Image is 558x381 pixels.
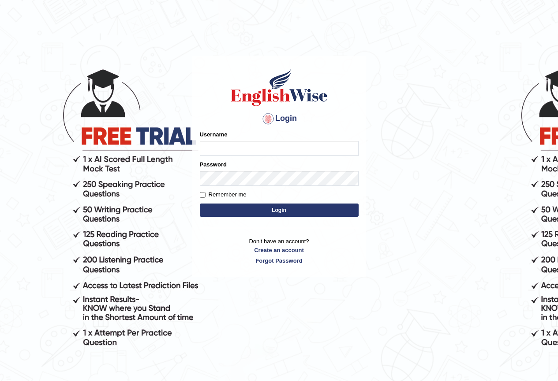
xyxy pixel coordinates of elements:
[200,112,359,126] h4: Login
[200,257,359,265] a: Forgot Password
[200,204,359,217] button: Login
[200,160,227,169] label: Password
[200,130,228,139] label: Username
[200,237,359,264] p: Don't have an account?
[229,68,330,107] img: Logo of English Wise sign in for intelligent practice with AI
[200,246,359,254] a: Create an account
[200,192,206,198] input: Remember me
[200,190,247,199] label: Remember me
